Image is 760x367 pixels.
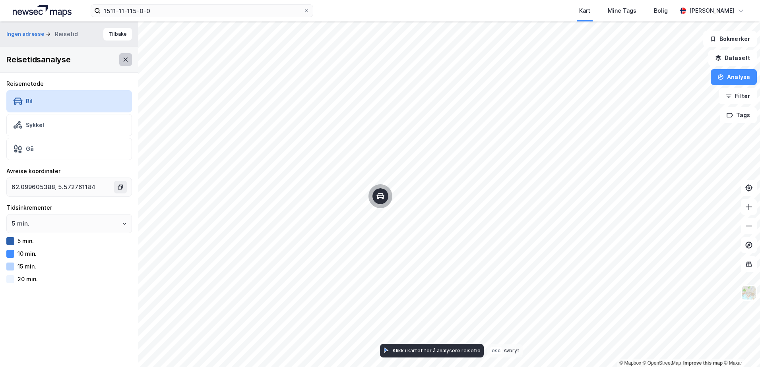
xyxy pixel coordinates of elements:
[103,28,132,41] button: Tilbake
[372,188,388,204] div: Map marker
[121,220,128,227] button: Open
[17,238,34,244] div: 5 min.
[683,360,723,366] a: Improve this map
[17,250,37,257] div: 10 min.
[393,348,481,353] div: Klikk i kartet for å analysere reisetid
[13,5,72,17] img: logo.a4113a55bc3d86da70a041830d287a7e.svg
[55,29,78,39] div: Reisetid
[26,122,44,128] div: Sykkel
[711,69,757,85] button: Analyse
[608,6,636,15] div: Mine Tags
[6,166,132,176] div: Avreise koordinater
[579,6,590,15] div: Kart
[720,329,760,367] div: Kontrollprogram for chat
[26,98,33,104] div: Bil
[7,214,132,233] input: ClearOpen
[504,348,520,353] div: Avbryt
[6,79,132,89] div: Reisemetode
[619,360,641,366] a: Mapbox
[17,263,36,270] div: 15 min.
[6,203,132,212] div: Tidsinkrementer
[708,50,757,66] button: Datasett
[17,276,38,282] div: 20 min.
[654,6,668,15] div: Bolig
[643,360,681,366] a: OpenStreetMap
[6,53,71,66] div: Reisetidsanalyse
[7,178,116,196] input: Klikk i kartet for å velge avreisested
[719,88,757,104] button: Filter
[741,285,756,300] img: Z
[720,107,757,123] button: Tags
[689,6,735,15] div: [PERSON_NAME]
[6,30,46,38] button: Ingen adresse
[703,31,757,47] button: Bokmerker
[101,5,303,17] input: Søk på adresse, matrikkel, gårdeiere, leietakere eller personer
[490,347,502,354] div: esc
[720,329,760,367] iframe: Chat Widget
[26,145,34,152] div: Gå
